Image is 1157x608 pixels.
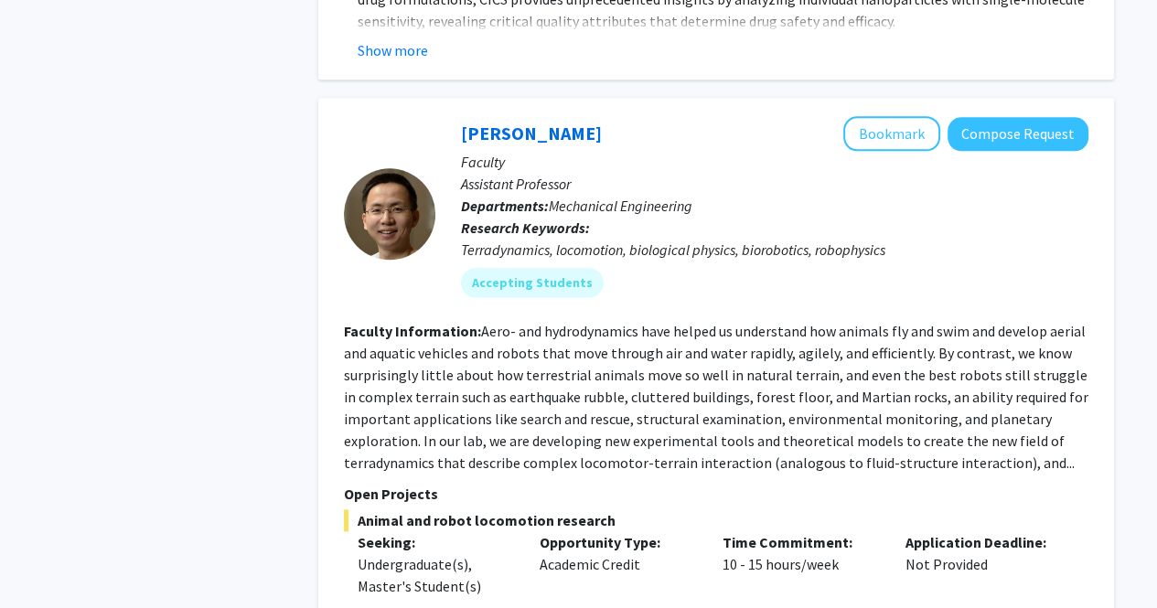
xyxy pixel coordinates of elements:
p: Time Commitment: [723,531,878,553]
b: Research Keywords: [461,219,590,237]
button: Show more [358,39,428,61]
p: Open Projects [344,483,1088,505]
p: Opportunity Type: [540,531,695,553]
fg-read-more: Aero- and hydrodynamics have helped us understand how animals fly and swim and develop aerial and... [344,322,1088,472]
button: Add Chen Li to Bookmarks [843,116,940,151]
a: [PERSON_NAME] [461,122,602,144]
iframe: Chat [14,526,78,594]
p: Faculty [461,151,1088,173]
div: Academic Credit [526,531,709,597]
mat-chip: Accepting Students [461,268,604,297]
b: Faculty Information: [344,322,481,340]
div: Terradynamics, locomotion, biological physics, biorobotics, robophysics [461,239,1088,261]
button: Compose Request to Chen Li [948,117,1088,151]
div: Not Provided [892,531,1075,597]
span: Animal and robot locomotion research [344,509,1088,531]
span: Mechanical Engineering [549,197,692,215]
b: Departments: [461,197,549,215]
p: Application Deadline: [905,531,1061,553]
p: Seeking: [358,531,513,553]
div: 10 - 15 hours/week [709,531,892,597]
p: Assistant Professor [461,173,1088,195]
div: Undergraduate(s), Master's Student(s) [358,553,513,597]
